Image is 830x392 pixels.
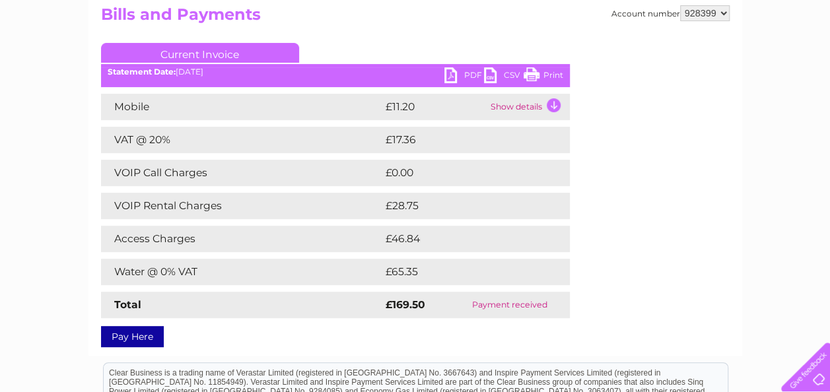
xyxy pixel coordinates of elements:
[598,56,623,66] a: Water
[386,298,425,311] strong: £169.50
[29,34,96,75] img: logo.png
[101,259,382,285] td: Water @ 0% VAT
[101,43,299,63] a: Current Invoice
[611,5,730,21] div: Account number
[382,226,544,252] td: £46.84
[101,5,730,30] h2: Bills and Payments
[581,7,672,23] a: 0333 014 3131
[101,160,382,186] td: VOIP Call Charges
[524,67,563,86] a: Print
[382,193,543,219] td: £28.75
[382,259,543,285] td: £65.35
[104,7,728,64] div: Clear Business is a trading name of Verastar Limited (registered in [GEOGRAPHIC_DATA] No. 3667643...
[450,292,570,318] td: Payment received
[101,94,382,120] td: Mobile
[114,298,141,311] strong: Total
[382,160,539,186] td: £0.00
[715,56,734,66] a: Blog
[484,67,524,86] a: CSV
[487,94,570,120] td: Show details
[742,56,775,66] a: Contact
[101,193,382,219] td: VOIP Rental Charges
[631,56,660,66] a: Energy
[101,127,382,153] td: VAT @ 20%
[444,67,484,86] a: PDF
[101,326,164,347] a: Pay Here
[382,94,487,120] td: £11.20
[786,56,817,66] a: Log out
[108,67,176,77] b: Statement Date:
[382,127,541,153] td: £17.36
[668,56,707,66] a: Telecoms
[101,67,570,77] div: [DATE]
[101,226,382,252] td: Access Charges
